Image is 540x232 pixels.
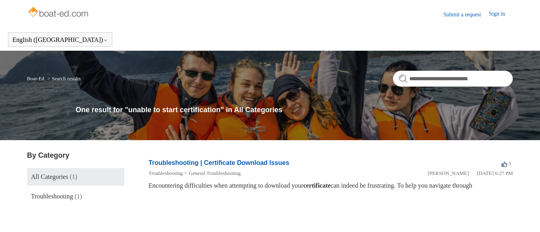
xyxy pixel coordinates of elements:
a: Boat-Ed [27,75,44,81]
span: All Categories [31,173,68,180]
span: -3 [502,161,511,167]
a: Troubleshooting (1) [27,188,124,205]
input: Search [393,71,513,87]
li: Search results [46,75,81,81]
a: Submit a request [443,10,489,19]
div: Live chat [519,211,540,232]
li: Boat-Ed [27,75,46,81]
a: Troubleshooting | Certificate Download Issues [149,159,289,166]
span: (1) [70,173,77,180]
button: English ([GEOGRAPHIC_DATA]) [12,36,108,44]
li: General Troubleshooting [183,169,241,177]
a: General Troubleshooting [189,170,241,176]
h3: By Category [27,150,124,161]
li: Troubleshooting [149,169,183,177]
em: certificate [303,182,331,189]
a: Troubleshooting [149,170,183,176]
h1: One result for "unable to start certification" in All Categories [76,105,513,115]
li: [PERSON_NAME] [428,169,469,177]
a: Sign in [489,10,513,19]
img: Boat-Ed Help Center home page [27,5,91,21]
div: Encountering difficulties when attempting to download your can indeed be frustrating. To help you... [149,181,513,190]
span: (1) [75,193,82,200]
a: All Categories (1) [27,168,124,186]
time: 01/05/2024, 18:27 [477,170,513,176]
span: Troubleshooting [31,193,73,200]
